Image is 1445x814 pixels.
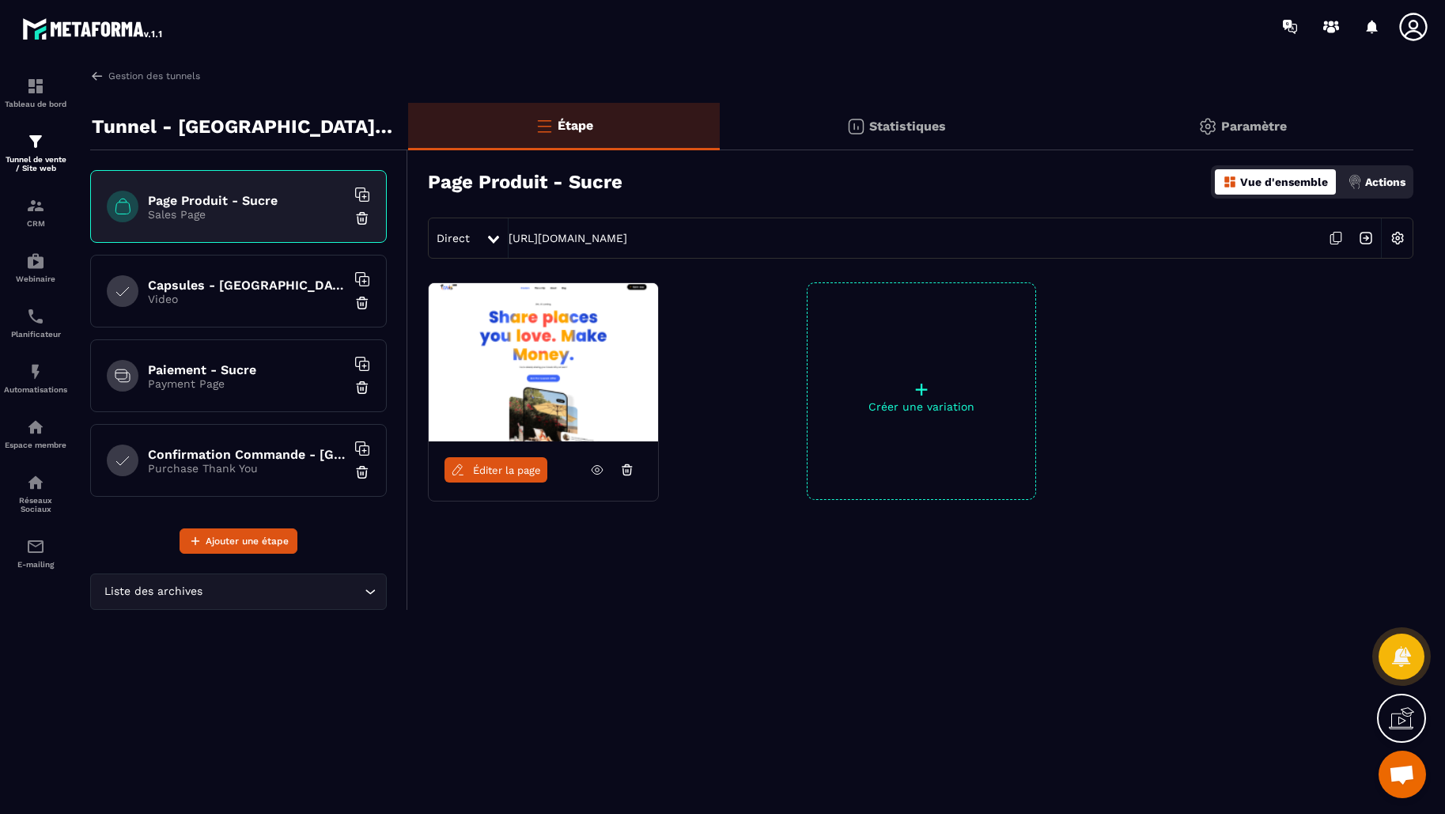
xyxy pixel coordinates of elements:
img: formation [26,196,45,215]
img: automations [26,418,45,437]
span: Liste des archives [100,583,206,600]
img: bars-o.4a397970.svg [535,116,554,135]
p: Vue d'ensemble [1240,176,1328,188]
input: Search for option [206,583,361,600]
button: Ajouter une étape [180,528,297,554]
img: trash [354,210,370,226]
a: Gestion des tunnels [90,69,200,83]
p: Sales Page [148,208,346,221]
h6: Capsules - [GEOGRAPHIC_DATA] [148,278,346,293]
img: trash [354,464,370,480]
img: email [26,537,45,556]
p: E-mailing [4,560,67,569]
p: Statistiques [869,119,946,134]
a: automationsautomationsEspace membre [4,406,67,461]
img: logo [22,14,165,43]
p: Automatisations [4,385,67,394]
h6: Page Produit - Sucre [148,193,346,208]
img: arrow-next.bcc2205e.svg [1351,223,1381,253]
p: Tableau de bord [4,100,67,108]
img: automations [26,252,45,271]
img: stats.20deebd0.svg [846,117,865,136]
img: setting-gr.5f69749f.svg [1198,117,1217,136]
p: Créer une variation [808,400,1035,413]
img: arrow [90,69,104,83]
p: Webinaire [4,274,67,283]
a: schedulerschedulerPlanificateur [4,295,67,350]
img: dashboard-orange.40269519.svg [1223,175,1237,189]
h6: Paiement - Sucre [148,362,346,377]
p: Video [148,293,346,305]
img: formation [26,132,45,151]
p: + [808,378,1035,400]
p: CRM [4,219,67,228]
h6: Confirmation Commande - [GEOGRAPHIC_DATA] [148,447,346,462]
span: Direct [437,232,470,244]
a: automationsautomationsAutomatisations [4,350,67,406]
a: [URL][DOMAIN_NAME] [509,232,627,244]
a: Ouvrir le chat [1379,751,1426,798]
p: Tunnel - [GEOGRAPHIC_DATA] - V2 [92,111,396,142]
div: Search for option [90,574,387,610]
p: Espace membre [4,441,67,449]
a: emailemailE-mailing [4,525,67,581]
img: scheduler [26,307,45,326]
a: formationformationTunnel de vente / Site web [4,120,67,184]
img: formation [26,77,45,96]
img: automations [26,362,45,381]
p: Payment Page [148,377,346,390]
span: Ajouter une étape [206,533,289,549]
a: automationsautomationsWebinaire [4,240,67,295]
a: Éditer la page [444,457,547,483]
h3: Page Produit - Sucre [428,171,622,193]
span: Éditer la page [473,464,541,476]
img: actions.d6e523a2.png [1348,175,1362,189]
img: image [429,283,658,441]
img: trash [354,380,370,396]
a: social-networksocial-networkRéseaux Sociaux [4,461,67,525]
p: Paramètre [1221,119,1287,134]
a: formationformationTableau de bord [4,65,67,120]
p: Réseaux Sociaux [4,496,67,513]
p: Actions [1365,176,1405,188]
img: trash [354,295,370,311]
a: formationformationCRM [4,184,67,240]
p: Purchase Thank You [148,462,346,475]
img: setting-w.858f3a88.svg [1383,223,1413,253]
p: Planificateur [4,330,67,339]
img: social-network [26,473,45,492]
p: Étape [558,118,593,133]
p: Tunnel de vente / Site web [4,155,67,172]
